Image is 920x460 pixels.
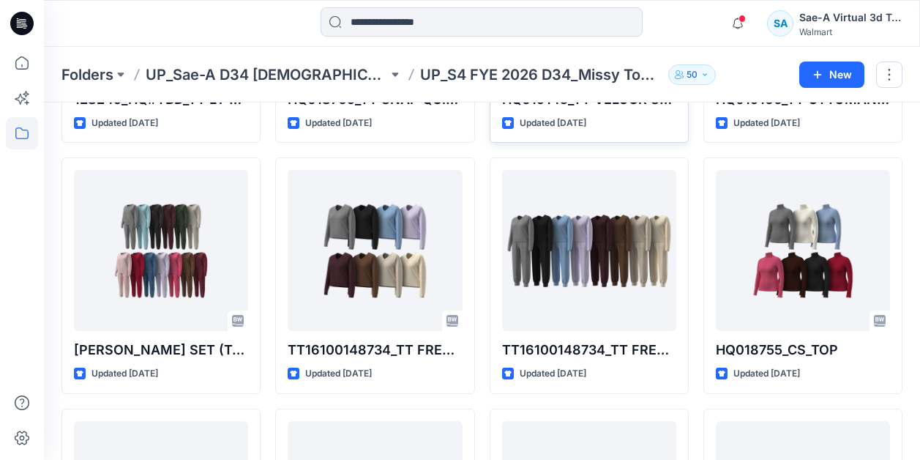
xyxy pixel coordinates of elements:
button: New [799,62,864,88]
p: 50 [687,67,698,83]
p: Updated [DATE] [305,366,372,382]
a: Folders [61,64,113,85]
p: TT16100148734_TT FRENCH [PERSON_NAME] SET [502,340,676,360]
div: SA [767,10,793,37]
p: TT16100148734_TT FRENCH [PERSON_NAME] SET_TOP [288,340,462,360]
a: TT16100148734_TT FRENCH TERRY SET_TOP [288,170,462,331]
p: Updated [DATE] [91,116,158,131]
a: UP_Sae-A D34 [DEMOGRAPHIC_DATA] Knit Tops [146,64,388,85]
p: UP_S4 FYE 2026 D34_Missy Tops_Sae-A [420,64,662,85]
div: Sae-A Virtual 3d Team [799,9,902,26]
p: Updated [DATE] [305,116,372,131]
a: LY VELOUR SET (TOP & BOTTOM)_ADM_SAEA_021425 [74,170,248,331]
button: 50 [668,64,716,85]
p: Updated [DATE] [520,116,586,131]
a: HQ018755_CS_TOP [716,170,890,331]
p: Updated [DATE] [733,116,800,131]
div: Walmart [799,26,902,37]
p: Updated [DATE] [733,366,800,382]
p: Updated [DATE] [91,366,158,382]
a: TT16100148734_TT FRENCH TERRY SET [502,170,676,331]
p: [PERSON_NAME] SET (TOP & BOTTOM)_ADM_SAEA_021425 [74,340,248,360]
p: HQ018755_CS_TOP [716,340,890,360]
p: Updated [DATE] [520,366,586,382]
